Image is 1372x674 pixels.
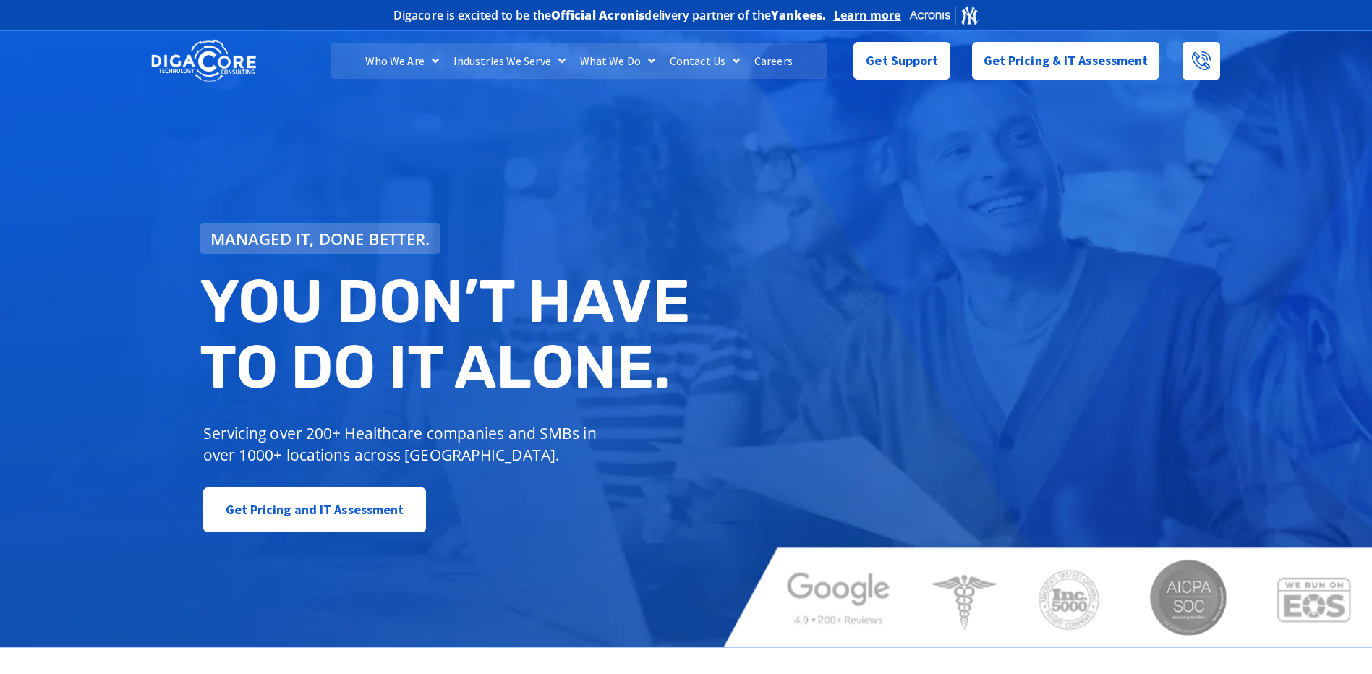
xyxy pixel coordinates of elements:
a: Industries We Serve [446,43,573,79]
a: Who We Are [358,43,446,79]
a: Contact Us [662,43,747,79]
a: Managed IT, done better. [200,223,441,254]
nav: Menu [331,43,827,79]
a: Careers [747,43,800,79]
span: Get Support [866,46,938,75]
b: Official Acronis [551,7,645,23]
img: DigaCore Technology Consulting [151,38,256,84]
p: Servicing over 200+ Healthcare companies and SMBs in over 1000+ locations across [GEOGRAPHIC_DATA]. [203,422,608,466]
a: Get Pricing & IT Assessment [972,42,1160,80]
a: What We Do [573,43,662,79]
a: Get Support [853,42,950,80]
a: Learn more [834,8,901,22]
b: Yankees. [771,7,827,23]
h2: Digacore is excited to be the delivery partner of the [393,9,827,21]
h2: You don’t have to do IT alone. [200,268,697,401]
img: Acronis [908,4,979,25]
span: Get Pricing and IT Assessment [226,495,404,524]
a: Get Pricing and IT Assessment [203,487,427,532]
span: Get Pricing & IT Assessment [984,46,1149,75]
span: Managed IT, done better. [210,231,430,247]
